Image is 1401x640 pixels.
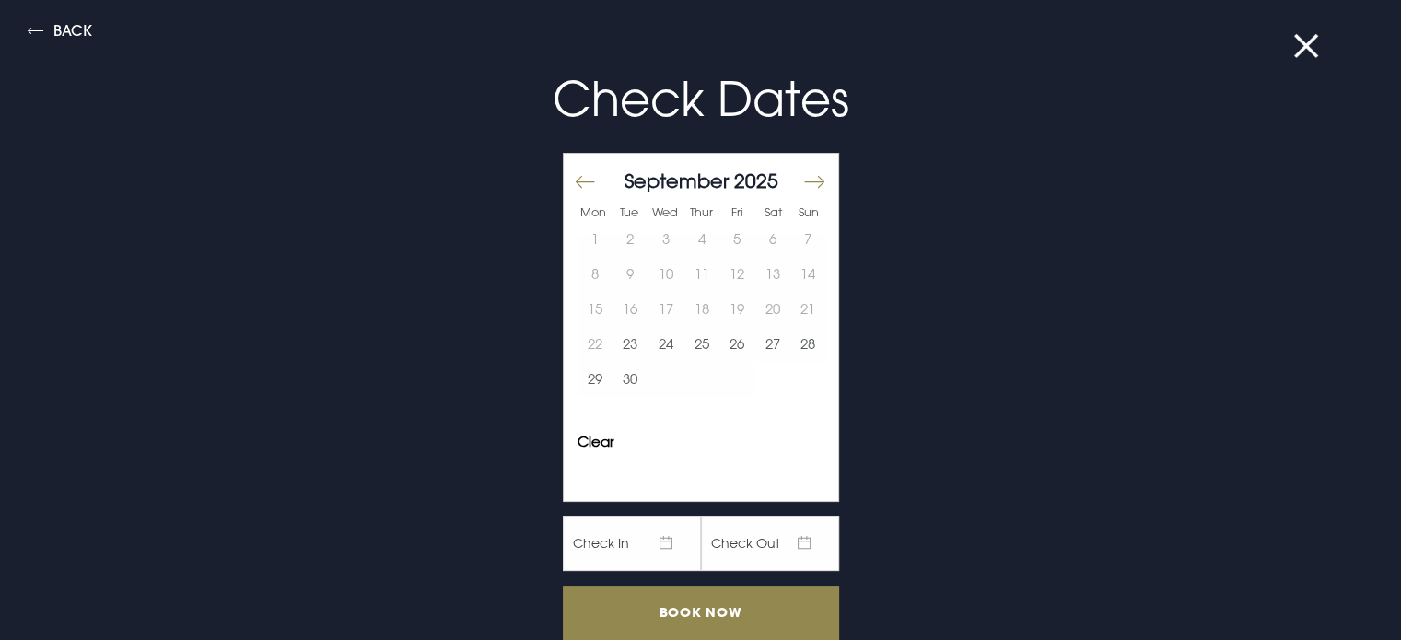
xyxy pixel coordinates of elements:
button: 24 [648,327,684,362]
span: 2025 [734,169,778,192]
button: Move backward to switch to the previous month. [574,162,596,201]
span: Check Out [701,516,839,571]
button: 27 [754,327,790,362]
td: Choose Saturday, September 27, 2025 as your start date. [754,327,790,362]
td: Choose Wednesday, September 24, 2025 as your start date. [648,327,684,362]
td: Choose Tuesday, September 30, 2025 as your start date. [613,362,648,397]
span: Check In [563,516,701,571]
button: 25 [683,327,719,362]
td: Choose Monday, September 29, 2025 as your start date. [578,362,613,397]
button: Move forward to switch to the next month. [802,162,824,201]
td: Choose Sunday, September 28, 2025 as your start date. [790,327,826,362]
span: September [625,169,729,192]
button: 26 [719,327,755,362]
button: 23 [613,327,648,362]
td: Choose Friday, September 26, 2025 as your start date. [719,327,755,362]
button: 28 [790,327,826,362]
input: Book Now [563,586,839,640]
p: Check Dates [263,64,1139,134]
td: Choose Tuesday, September 23, 2025 as your start date. [613,327,648,362]
button: Clear [578,435,614,448]
button: 30 [613,362,648,397]
td: Choose Thursday, September 25, 2025 as your start date. [683,327,719,362]
button: Back [28,23,92,44]
button: 29 [578,362,613,397]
